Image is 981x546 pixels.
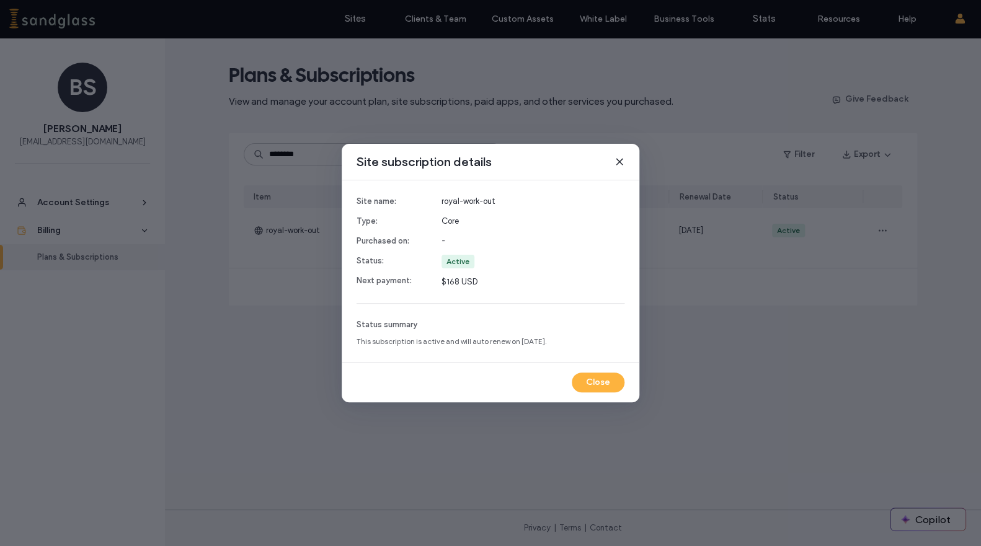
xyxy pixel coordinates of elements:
span: $168 USD [442,276,624,288]
span: Core [442,215,624,227]
span: Site name: [357,195,412,208]
span: This subscription is active and will auto renew on [DATE]. [357,336,624,347]
span: Site subscription details [357,154,492,170]
span: Purchased on: [357,235,412,247]
span: Status summary [357,319,624,331]
span: Type: [357,215,412,227]
button: Close [572,372,624,392]
span: Status: [357,255,412,267]
span: Next payment: [357,275,412,287]
span: - [442,235,624,247]
span: royal-work-out [442,195,624,208]
div: Active [446,256,469,267]
span: Help [28,9,53,20]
